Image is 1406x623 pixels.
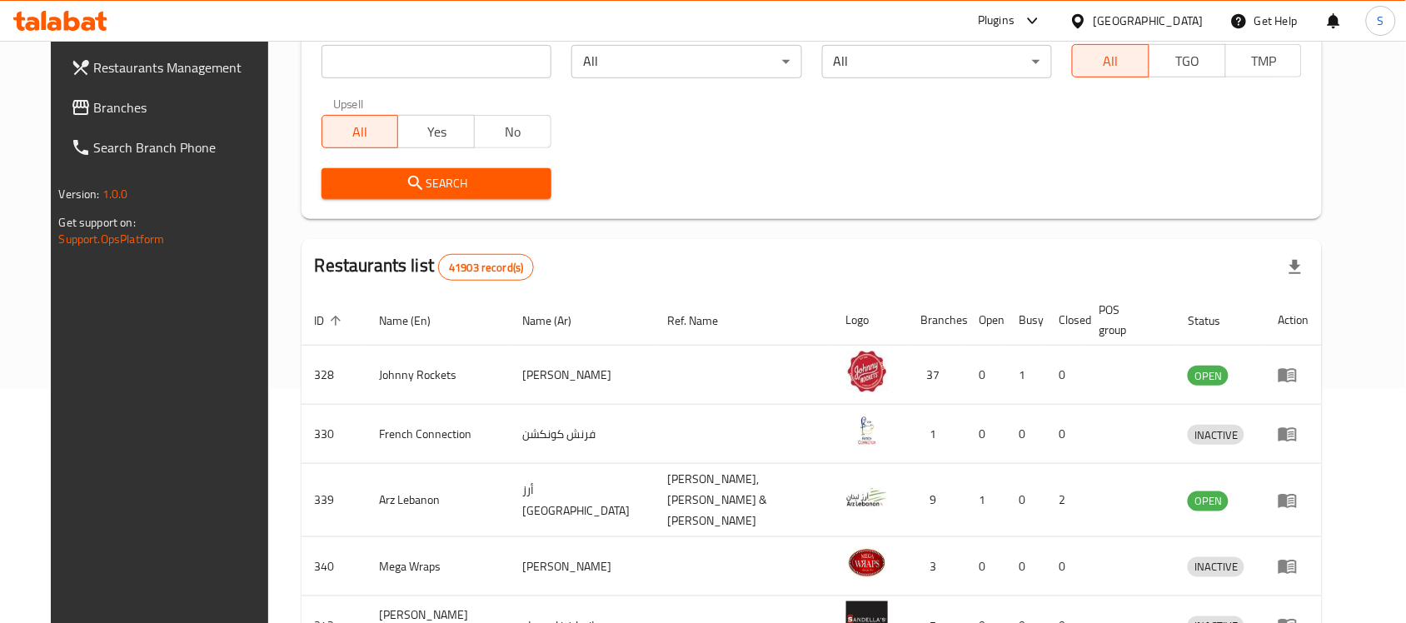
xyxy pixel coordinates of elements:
span: Ref. Name [667,311,740,331]
span: INACTIVE [1188,557,1244,576]
td: 2 [1046,464,1086,537]
td: [PERSON_NAME] [509,346,654,405]
div: All [571,45,801,78]
span: All [1079,49,1143,73]
td: Johnny Rockets [366,346,510,405]
td: 0 [1046,405,1086,464]
div: Menu [1278,424,1309,444]
a: Restaurants Management [57,47,286,87]
td: 1 [1006,346,1046,405]
span: Name (Ar) [522,311,593,331]
td: فرنش كونكشن [509,405,654,464]
span: Search [335,173,538,194]
span: OPEN [1188,491,1229,511]
span: All [329,120,392,144]
img: Johnny Rockets [846,351,888,392]
td: 0 [966,346,1006,405]
span: S [1378,12,1384,30]
td: 330 [302,405,366,464]
td: 0 [1046,346,1086,405]
span: Get support on: [59,212,136,233]
span: POS group [1099,300,1155,340]
th: Branches [908,295,966,346]
td: أرز [GEOGRAPHIC_DATA] [509,464,654,537]
div: Export file [1275,247,1315,287]
td: Arz Lebanon [366,464,510,537]
td: 3 [908,537,966,596]
span: Yes [405,120,468,144]
td: 9 [908,464,966,537]
span: OPEN [1188,366,1229,386]
td: 0 [966,405,1006,464]
th: Action [1264,295,1322,346]
td: 328 [302,346,366,405]
button: TGO [1149,44,1226,77]
td: 0 [1006,464,1046,537]
div: OPEN [1188,491,1229,511]
label: Upsell [333,98,364,110]
input: Search for restaurant name or ID.. [322,45,551,78]
button: Yes [397,115,475,148]
span: TGO [1156,49,1219,73]
span: Branches [94,97,272,117]
span: Version: [59,183,100,205]
div: Menu [1278,556,1309,576]
a: Search Branch Phone [57,127,286,167]
span: INACTIVE [1188,426,1244,445]
td: Mega Wraps [366,537,510,596]
th: Open [966,295,1006,346]
span: Name (En) [380,311,453,331]
td: [PERSON_NAME] [509,537,654,596]
img: Mega Wraps [846,542,888,584]
span: TMP [1233,49,1296,73]
div: Menu [1278,365,1309,385]
button: No [474,115,551,148]
td: 339 [302,464,366,537]
img: Arz Lebanon [846,476,888,518]
a: Branches [57,87,286,127]
td: 340 [302,537,366,596]
td: French Connection [366,405,510,464]
span: ID [315,311,347,331]
button: Search [322,168,551,199]
button: All [322,115,399,148]
h2: Restaurants list [315,253,535,281]
span: No [481,120,545,144]
th: Logo [833,295,908,346]
span: Restaurants Management [94,57,272,77]
div: Total records count [438,254,534,281]
td: 1 [966,464,1006,537]
img: French Connection [846,410,888,451]
button: TMP [1225,44,1303,77]
span: Status [1188,311,1242,331]
td: 0 [966,537,1006,596]
td: 0 [1006,405,1046,464]
td: 1 [908,405,966,464]
th: Busy [1006,295,1046,346]
a: Support.OpsPlatform [59,228,165,250]
div: Menu [1278,491,1309,511]
td: 0 [1046,537,1086,596]
td: 37 [908,346,966,405]
span: 41903 record(s) [439,260,533,276]
td: [PERSON_NAME],[PERSON_NAME] & [PERSON_NAME] [654,464,833,537]
td: 0 [1006,537,1046,596]
button: All [1072,44,1149,77]
th: Closed [1046,295,1086,346]
div: INACTIVE [1188,425,1244,445]
div: [GEOGRAPHIC_DATA] [1094,12,1204,30]
div: All [822,45,1052,78]
span: 1.0.0 [102,183,128,205]
div: Plugins [978,11,1015,31]
span: Search Branch Phone [94,137,272,157]
div: INACTIVE [1188,557,1244,577]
